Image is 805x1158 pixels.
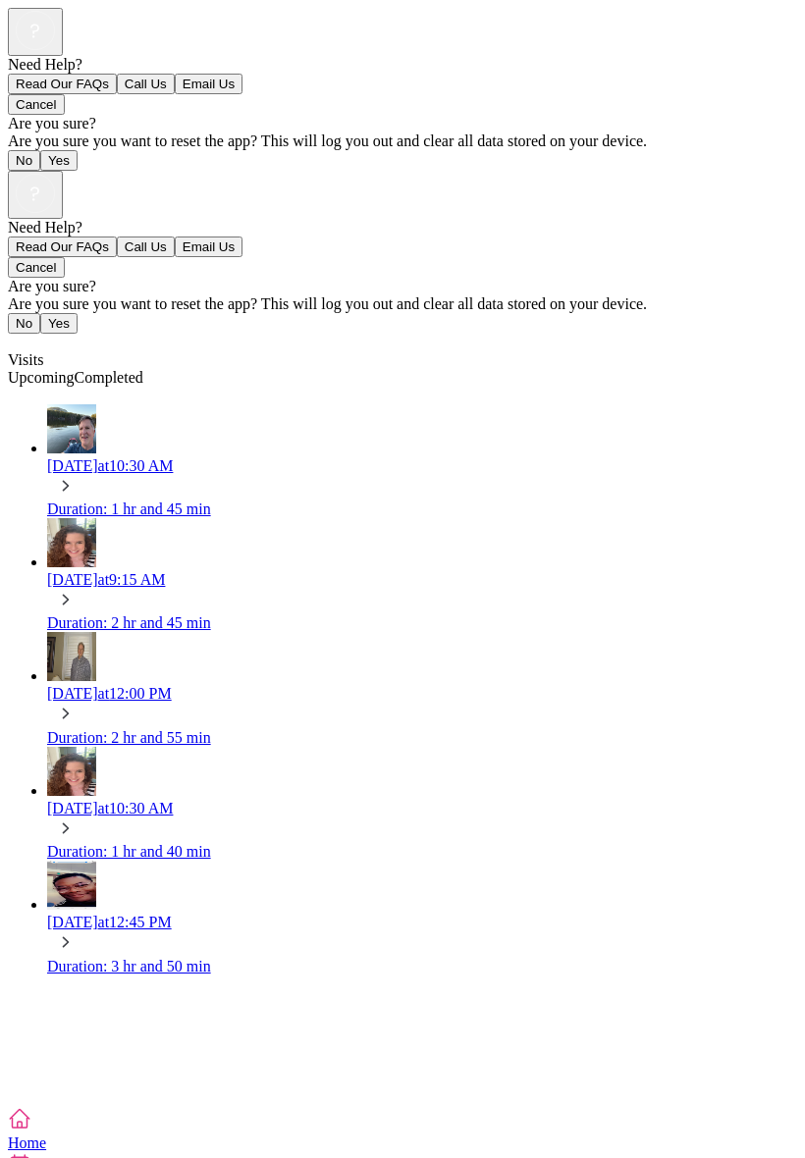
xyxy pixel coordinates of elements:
[8,1134,46,1151] span: Home
[175,237,242,257] button: Email Us
[47,632,797,746] a: avatar[DATE]at12:00 PMDuration: 2 hr and 55 min
[8,150,40,171] button: No
[47,843,797,861] div: Duration: 1 hr and 40 min
[117,237,175,257] button: Call Us
[47,958,797,975] div: Duration: 3 hr and 50 min
[40,313,78,334] button: Yes
[8,278,797,295] div: Are you sure?
[47,614,797,632] div: Duration: 2 hr and 45 min
[8,74,117,94] button: Read Our FAQs
[47,500,797,518] div: Duration: 1 hr and 45 min
[175,74,242,94] button: Email Us
[8,351,43,368] span: Visits
[8,56,797,74] div: Need Help?
[47,518,797,632] a: avatar[DATE]at9:15 AMDuration: 2 hr and 45 min
[8,237,117,257] button: Read Our FAQs
[8,219,797,237] div: Need Help?
[8,369,75,386] a: Upcoming
[47,861,96,910] img: avatar
[47,685,797,703] div: [DATE] at 12:00 PM
[47,404,797,518] a: avatar[DATE]at10:30 AMDuration: 1 hr and 45 min
[8,1107,797,1151] a: Home
[47,747,797,861] a: avatar[DATE]at10:30 AMDuration: 1 hr and 40 min
[47,518,96,567] img: avatar
[8,132,797,150] div: Are you sure you want to reset the app? This will log you out and clear all data stored on your d...
[8,313,40,334] button: No
[117,74,175,94] button: Call Us
[47,747,96,796] img: avatar
[8,115,797,132] div: Are you sure?
[8,257,65,278] button: Cancel
[75,369,143,386] a: Completed
[47,729,797,747] div: Duration: 2 hr and 55 min
[8,991,9,1089] img: spacer
[47,571,797,589] div: [DATE] at 9:15 AM
[47,457,797,475] div: [DATE] at 10:30 AM
[47,632,96,681] img: avatar
[8,94,65,115] button: Cancel
[47,861,797,974] a: avatar[DATE]at12:45 PMDuration: 3 hr and 50 min
[47,800,797,817] div: [DATE] at 10:30 AM
[47,404,96,453] img: avatar
[47,914,797,931] div: [DATE] at 12:45 PM
[8,295,797,313] div: Are you sure you want to reset the app? This will log you out and clear all data stored on your d...
[40,150,78,171] button: Yes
